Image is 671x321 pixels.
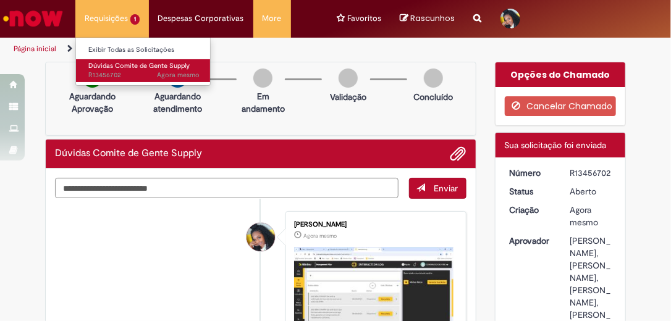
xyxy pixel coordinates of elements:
[55,148,202,159] h2: Dúvidas Comite de Gente Supply Histórico de tíquete
[294,221,454,228] div: [PERSON_NAME]
[414,91,454,103] p: Concluído
[76,43,212,57] a: Exibir Todas as Solicitações
[400,12,455,24] a: No momento, sua lista de rascunhos tem 0 Itens
[570,204,598,228] time: 28/08/2025 10:32:36
[570,185,612,198] div: Aberto
[76,59,212,82] a: Aberto R13456702 : Dúvidas Comite de Gente Supply
[496,62,626,87] div: Opções do Chamado
[242,90,285,115] p: Em andamento
[411,12,455,24] span: Rascunhos
[500,235,561,247] dt: Aprovador
[570,204,598,228] span: Agora mesmo
[88,61,190,70] span: Dúvidas Comite de Gente Supply
[330,91,366,103] p: Validação
[247,223,275,251] div: Roqueline Sacramento De Souza
[570,167,612,179] div: R13456702
[348,12,382,25] span: Favoritos
[130,14,140,25] span: 1
[157,70,200,80] time: 28/08/2025 10:32:37
[263,12,282,25] span: More
[570,204,612,228] div: 28/08/2025 10:32:36
[339,69,358,88] img: img-circle-grey.png
[409,178,466,199] button: Enviar
[55,178,399,199] textarea: Digite sua mensagem aqui...
[500,185,561,198] dt: Status
[500,204,561,216] dt: Criação
[85,12,128,25] span: Requisições
[450,146,466,162] button: Adicionar anexos
[88,70,200,80] span: R13456702
[75,37,211,86] ul: Requisições
[14,44,56,54] a: Página inicial
[505,140,607,151] span: Sua solicitação foi enviada
[153,90,202,115] p: Aguardando atendimento
[69,90,116,115] p: Aguardando Aprovação
[434,183,458,194] span: Enviar
[424,69,443,88] img: img-circle-grey.png
[303,232,337,240] span: Agora mesmo
[500,167,561,179] dt: Número
[158,12,244,25] span: Despesas Corporativas
[9,38,382,60] ul: Trilhas de página
[1,6,65,31] img: ServiceNow
[157,70,200,80] span: Agora mesmo
[505,96,617,116] button: Cancelar Chamado
[253,69,272,88] img: img-circle-grey.png
[303,232,337,240] time: 28/08/2025 10:32:32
